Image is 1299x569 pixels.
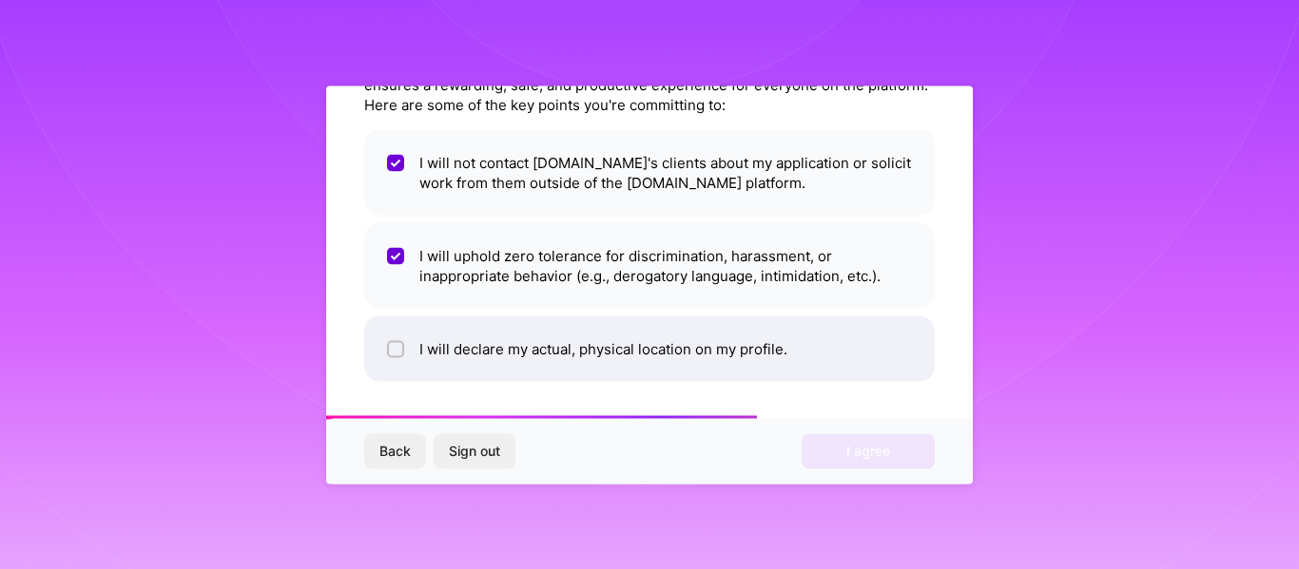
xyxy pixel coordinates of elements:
[449,442,500,461] span: Sign out
[364,129,935,215] li: I will not contact [DOMAIN_NAME]'s clients about my application or solicit work from them outside...
[364,222,935,308] li: I will uphold zero tolerance for discrimination, harassment, or inappropriate behavior (e.g., der...
[364,315,935,381] li: I will declare my actual, physical location on my profile.
[364,434,426,468] button: Back
[434,434,515,468] button: Sign out
[379,442,411,461] span: Back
